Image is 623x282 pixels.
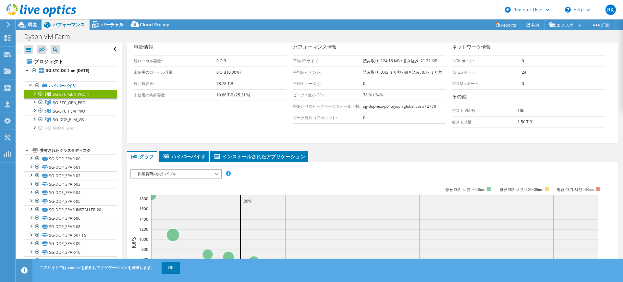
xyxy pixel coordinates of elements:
[605,5,616,15] span: RK
[293,112,363,123] td: ピーク飽和コアカウント:
[452,67,522,78] td: 10 Gb ポート:
[452,93,605,102] h3: その他
[557,187,594,192] text: 평균 대기 시간 >20ms
[216,58,226,64] b: 0 GiB
[24,90,117,98] a: SG-STC_GEN_PRO_1
[214,153,305,160] span: インストールされたアプリケーション
[101,21,124,28] span: バーチャル
[363,58,437,64] b: 読み取り: 124.16 KiB / 書き込み: 21.32 KiB
[500,187,543,192] tspan: 평균 대기 시간 10<=20ms
[24,56,117,67] a: プロジェクト
[134,89,216,101] td: 未使用の共有容量:
[24,171,117,180] a: SG-DOP_3PAR-02
[452,43,605,52] h3: ネットワーク情報
[24,154,117,163] a: SG-DOP_3PAR-00
[139,237,148,242] text: 1000
[24,256,117,265] a: SG-DOP_3PAR-11
[53,117,84,122] span: SG-DOP_PLM_VIS
[28,21,37,28] span: 環境
[24,180,117,189] a: SG-DOP_3PAR-03
[363,81,365,86] b: 0
[452,55,522,67] td: 1 Gb ポート:
[24,67,117,75] a: SG-STC-DC.1 on [DATE]
[53,92,89,97] span: SG-STC_GEN_PRO_1
[134,67,216,78] td: 未使用のローカル容量:
[130,237,137,248] text: IOPS
[293,55,363,67] td: 平均 IO サイズ:
[141,247,148,252] text: 800
[162,262,180,274] a: OK
[139,227,148,232] text: 1200
[134,78,216,89] td: 総共有容量:
[46,68,89,73] b: SG-STC-DC.1 on [DATE]
[293,101,363,112] td: 秒あたりのピークページフォールト数:
[490,20,521,30] a: Reports
[24,124,117,132] a: RDD Cluster
[21,33,80,40] h1: Dyson VM Farm
[24,231,117,239] a: SG-DOP_3PAR-07_FS
[139,206,148,212] text: 1600
[522,81,524,86] b: 0
[141,257,148,262] text: 600
[522,58,524,64] b: 0
[139,196,148,202] text: 1800
[293,89,363,101] td: ピーク / 最小 CPU:
[163,153,205,160] span: ハイパーバイザ
[216,81,233,86] b: 78.78 TiB
[216,69,241,75] b: 0 GiB (0.00%)
[24,214,117,222] a: SG-DOP_3PAR-06
[40,147,117,154] div: 共有されたクラスタディスク
[446,187,485,192] tspan: 평균 대기 시간 <=10ms
[363,115,365,120] b: 0
[53,100,85,105] span: SG-STC_GEN_PRO
[24,248,117,256] a: SG-DOP_3PAR-10
[521,20,545,30] a: 共有
[587,20,615,30] a: 詳細
[53,108,85,114] span: SG-STC_PLM_PRO
[24,189,117,197] a: SG-DOP_3PAR-04
[522,69,526,75] b: 24
[518,108,524,113] b: 106
[134,55,216,67] td: 総ローカル容量:
[452,78,522,89] td: 100 Mb ポート:
[363,92,383,98] b: 78 % / 34%
[24,81,117,90] a: ハイパーバイザ
[24,205,117,214] a: SG-DOP_3PAR-INSTALLER-20
[53,21,85,28] span: パフォーマンス
[216,92,250,98] b: 19.86 TiB (25.21%)
[134,170,218,178] span: 作業負荷の集中バブル
[40,265,155,270] span: このサイトでは cookie を使用してナビゲーションを追跡します。
[24,116,117,124] a: SG-DOP_PLM_VIS
[293,67,363,78] td: 平均レイテンシ:
[24,223,117,231] a: SG-DOP_3PAR-08
[53,125,75,131] span: RDD Cluster
[24,197,117,205] a: SG-DOP_3PAR-05
[544,20,587,30] a: エクスポート
[293,43,446,52] h3: パフォーマンス情報
[139,216,148,222] text: 1400
[363,104,436,109] b: sg-dop-esx-p01.dyson.global.corp / 2770
[452,116,518,128] td: 総メモリ量:
[24,107,117,115] a: SG-STC_PLM_PRO
[244,198,251,204] text: 20%
[452,105,518,116] td: ゲスト VM 数:
[565,7,571,13] svg: \n
[130,153,154,160] span: グラフ
[363,69,442,75] b: 読み取り: 0.43 ミリ秒 / 書き込み: 0.17 ミリ秒
[293,78,363,89] td: 平均キュー深さ:
[134,43,287,52] h3: 容量情報
[518,119,532,125] b: 1.50 TiB
[24,239,117,248] a: SG-DOP_3PAR-09
[24,98,117,107] a: SG-STC_GEN_PRO
[140,21,169,28] span: Cloud Pricing
[24,163,117,171] a: SG-DOP_3PAR-01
